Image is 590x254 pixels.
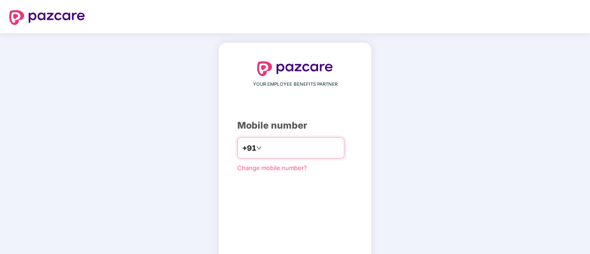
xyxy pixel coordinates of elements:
img: logo [9,10,85,25]
img: logo [257,61,333,76]
span: down [256,145,262,151]
span: YOUR EMPLOYEE BENEFITS PARTNER [253,81,337,88]
span: +91 [242,142,256,154]
a: Change mobile number? [237,164,307,171]
div: Mobile number [237,118,353,133]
